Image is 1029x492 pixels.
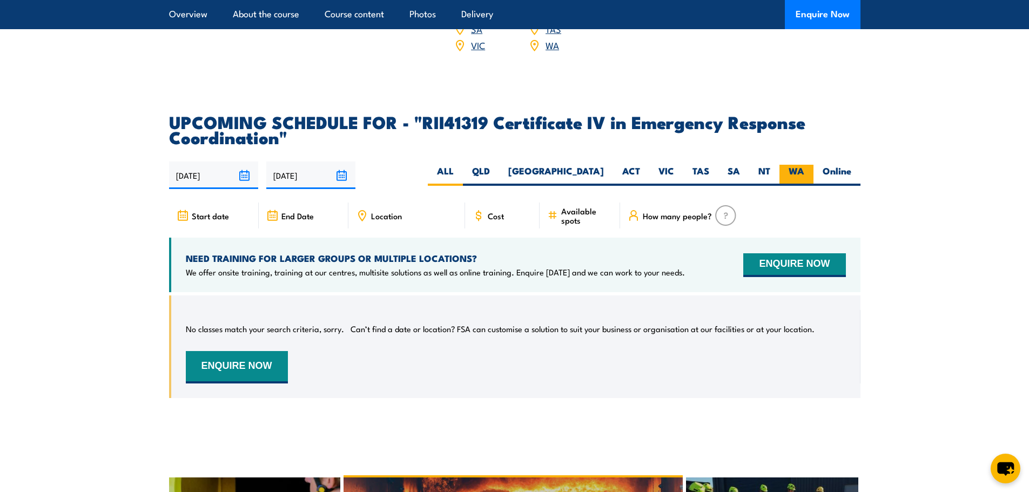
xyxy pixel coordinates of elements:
span: Location [371,211,402,220]
span: Cost [488,211,504,220]
input: From date [169,161,258,189]
p: No classes match your search criteria, sorry. [186,323,344,334]
label: WA [779,165,813,186]
h4: NEED TRAINING FOR LARGER GROUPS OR MULTIPLE LOCATIONS? [186,252,685,264]
label: VIC [649,165,683,186]
label: QLD [463,165,499,186]
input: To date [266,161,355,189]
button: chat-button [991,454,1020,483]
p: Can’t find a date or location? FSA can customise a solution to suit your business or organisation... [351,323,815,334]
button: ENQUIRE NOW [743,253,845,277]
span: Available spots [561,206,613,225]
span: Start date [192,211,229,220]
label: ACT [613,165,649,186]
label: [GEOGRAPHIC_DATA] [499,165,613,186]
h2: UPCOMING SCHEDULE FOR - "RII41319 Certificate IV in Emergency Response Coordination" [169,114,860,144]
a: WA [546,38,559,51]
a: VIC [471,38,485,51]
span: How many people? [643,211,712,220]
button: ENQUIRE NOW [186,351,288,383]
label: Online [813,165,860,186]
label: TAS [683,165,718,186]
label: NT [749,165,779,186]
label: SA [718,165,749,186]
label: ALL [428,165,463,186]
p: We offer onsite training, training at our centres, multisite solutions as well as online training... [186,267,685,278]
span: End Date [281,211,314,220]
